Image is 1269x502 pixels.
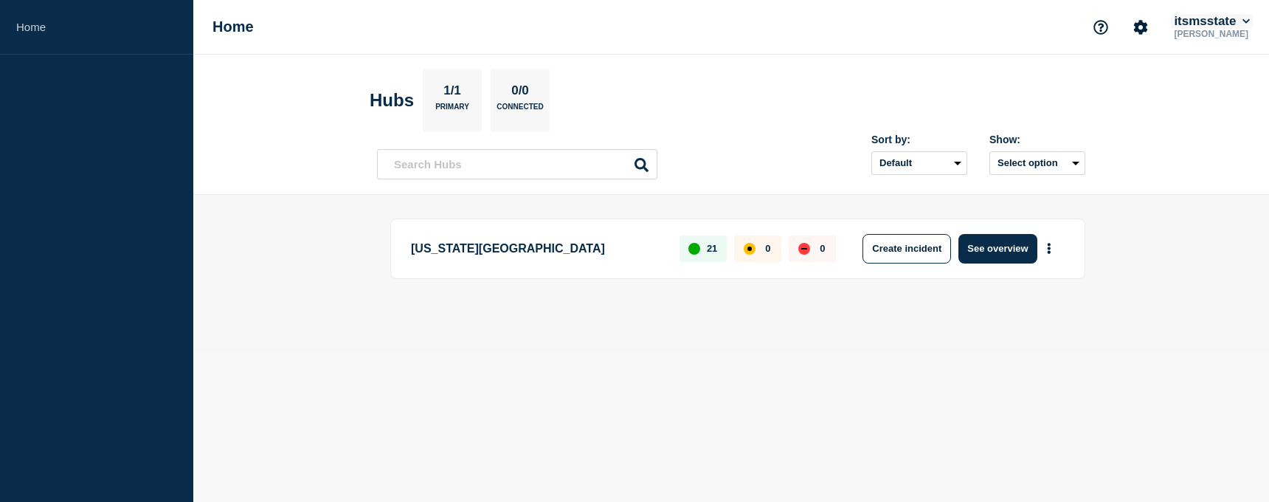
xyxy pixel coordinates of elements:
div: Show: [989,134,1085,145]
h1: Home [212,18,254,35]
p: [PERSON_NAME] [1171,29,1253,39]
button: More actions [1040,235,1059,262]
p: 0 [820,243,825,254]
select: Sort by [871,151,967,175]
button: Create incident [862,234,951,264]
button: Select option [989,151,1085,175]
h2: Hubs [370,90,414,111]
p: 21 [707,243,717,254]
button: Support [1085,12,1116,43]
div: down [798,243,810,255]
p: 0 [765,243,770,254]
p: 1/1 [438,83,467,103]
div: affected [744,243,755,255]
button: Account settings [1125,12,1156,43]
p: [US_STATE][GEOGRAPHIC_DATA] [411,234,663,264]
p: Primary [435,103,469,118]
button: See overview [958,234,1037,264]
button: itsmsstate [1171,14,1253,29]
p: 0/0 [506,83,535,103]
input: Search Hubs [377,149,657,179]
div: up [688,243,700,255]
div: Sort by: [871,134,967,145]
p: Connected [497,103,543,118]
